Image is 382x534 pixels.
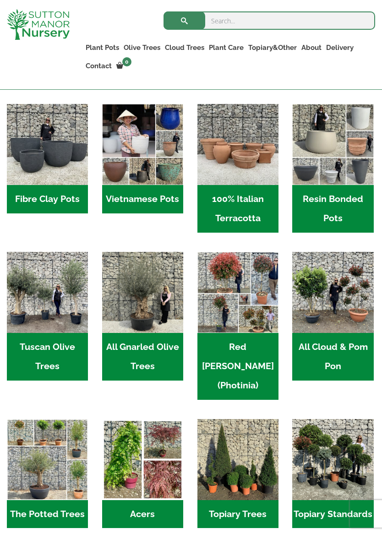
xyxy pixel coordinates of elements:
span: 0 [122,57,131,66]
a: Visit product category Topiary Standards [292,419,373,529]
img: Home - A124EB98 0980 45A7 B835 C04B779F7765 [292,252,373,333]
img: Home - 6E921A5B 9E2F 4B13 AB99 4EF601C89C59 1 105 c [102,104,183,185]
img: Home - 8194B7A3 2818 4562 B9DD 4EBD5DC21C71 1 105 c 1 [7,104,88,185]
h2: Vietnamese Pots [102,185,183,213]
img: Home - 7716AD77 15EA 4607 B135 B37375859F10 [7,252,88,333]
img: logo [7,9,70,40]
a: Delivery [324,41,356,54]
h2: Fibre Clay Pots [7,185,88,213]
a: Visit product category 100% Italian Terracotta [197,104,278,233]
a: Visit product category Fibre Clay Pots [7,104,88,213]
a: Plant Pots [83,41,121,54]
h2: 100% Italian Terracotta [197,185,278,233]
img: Home - IMG 5223 [292,419,373,500]
img: Home - 5833C5B7 31D0 4C3A 8E42 DB494A1738DB [102,252,183,333]
a: Visit product category All Cloud & Pom Pon [292,252,373,381]
img: Home - new coll [7,419,88,500]
a: About [299,41,324,54]
h2: The Potted Trees [7,500,88,529]
h2: Red [PERSON_NAME] (Photinia) [197,333,278,400]
a: Visit product category Vietnamese Pots [102,104,183,213]
a: Contact [83,60,114,72]
img: Home - Untitled Project 4 [102,419,183,500]
a: Visit product category Tuscan Olive Trees [7,252,88,381]
img: Home - F5A23A45 75B5 4929 8FB2 454246946332 [197,252,278,333]
img: Home - 1B137C32 8D99 4B1A AA2F 25D5E514E47D 1 105 c [197,104,278,185]
h2: Tuscan Olive Trees [7,333,88,381]
a: Topiary&Other [246,41,299,54]
h2: Acers [102,500,183,529]
img: Home - 67232D1B A461 444F B0F6 BDEDC2C7E10B 1 105 c [292,104,373,185]
h2: All Cloud & Pom Pon [292,333,373,381]
a: Visit product category All Gnarled Olive Trees [102,252,183,381]
h2: Resin Bonded Pots [292,185,373,233]
a: Visit product category Resin Bonded Pots [292,104,373,233]
h2: All Gnarled Olive Trees [102,333,183,381]
a: Plant Care [207,41,246,54]
a: Visit product category Topiary Trees [197,419,278,529]
a: Olive Trees [121,41,163,54]
img: Home - C8EC7518 C483 4BAA AA61 3CAAB1A4C7C4 1 201 a [197,419,278,500]
a: Visit product category The Potted Trees [7,419,88,529]
h2: Topiary Trees [197,500,278,529]
h2: Topiary Standards [292,500,373,529]
a: 0 [114,60,134,72]
a: Visit product category Acers [102,419,183,529]
input: Search... [164,11,375,30]
a: Visit product category Red Robin (Photinia) [197,252,278,400]
a: Cloud Trees [163,41,207,54]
